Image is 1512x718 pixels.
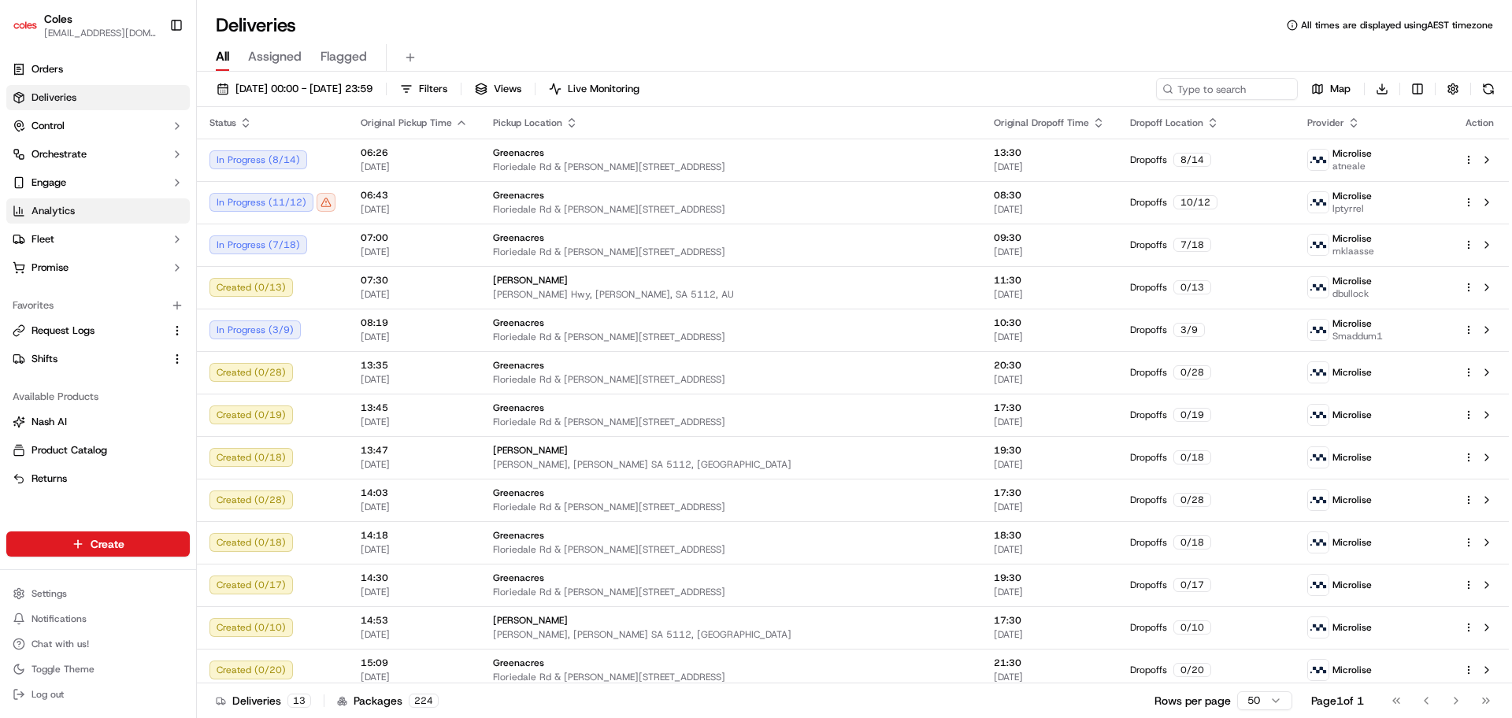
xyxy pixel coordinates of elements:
img: microlise_logo.jpeg [1308,660,1329,680]
span: Floriedale Rd & [PERSON_NAME][STREET_ADDRESS] [493,671,969,683]
span: 17:30 [994,487,1105,499]
div: 8 / 14 [1173,153,1211,167]
button: Notifications [6,608,190,630]
span: [DATE] [994,246,1105,258]
img: microlise_logo.jpeg [1308,490,1329,510]
span: Request Logs [31,324,94,338]
img: 1736555255976-a54dd68f-1ca7-489b-9aae-adbdc363a1c4 [16,150,44,179]
span: [DATE] [361,543,468,556]
div: 10 / 12 [1173,195,1217,209]
span: Floriedale Rd & [PERSON_NAME][STREET_ADDRESS] [493,161,969,173]
span: 09:30 [994,231,1105,244]
span: 19:30 [994,572,1105,584]
span: Pylon [157,267,191,279]
span: Knowledge Base [31,228,120,244]
a: Deliveries [6,85,190,110]
span: Greenacres [493,657,544,669]
img: microlise_logo.jpeg [1308,532,1329,553]
span: Floriedale Rd & [PERSON_NAME][STREET_ADDRESS] [493,416,969,428]
button: Refresh [1477,78,1499,100]
a: 💻API Documentation [127,222,259,250]
span: Status [209,117,236,129]
span: Nash AI [31,415,67,429]
a: 📗Knowledge Base [9,222,127,250]
span: 13:47 [361,444,468,457]
span: Dropoffs [1130,579,1167,591]
img: microlise_logo.jpeg [1308,150,1329,170]
button: [EMAIL_ADDRESS][DOMAIN_NAME] [44,27,157,39]
span: Microlise [1332,232,1372,245]
button: Orchestrate [6,142,190,167]
a: Powered byPylon [111,266,191,279]
span: Microlise [1332,579,1372,591]
span: Dropoffs [1130,324,1167,336]
span: [DATE] [361,416,468,428]
span: Smaddum1 [1332,330,1383,342]
span: Microlise [1332,621,1372,634]
div: 13 [287,694,311,708]
span: Greenacres [493,231,544,244]
span: Dropoffs [1130,366,1167,379]
img: microlise_logo.jpeg [1308,320,1329,340]
span: Create [91,536,124,552]
span: [DATE] 00:00 - [DATE] 23:59 [235,82,372,96]
span: dbullock [1332,287,1372,300]
span: 19:30 [994,444,1105,457]
span: Filters [419,82,447,96]
span: Analytics [31,204,75,218]
span: 15:09 [361,657,468,669]
a: Request Logs [13,324,165,338]
span: Promise [31,261,69,275]
span: [DATE] [361,203,468,216]
div: 0 / 18 [1173,535,1211,550]
span: Microlise [1332,366,1372,379]
span: [DATE] [361,586,468,598]
div: 0 / 17 [1173,578,1211,592]
span: [DATE] [994,628,1105,641]
span: Microlise [1332,147,1372,160]
span: Dropoffs [1130,451,1167,464]
button: Promise [6,255,190,280]
div: 📗 [16,230,28,242]
span: Pickup Location [493,117,562,129]
div: 0 / 10 [1173,620,1211,635]
span: Microlise [1332,451,1372,464]
span: [DATE] [361,246,468,258]
button: Chat with us! [6,633,190,655]
button: ColesColes[EMAIL_ADDRESS][DOMAIN_NAME] [6,6,163,44]
a: Nash AI [13,415,183,429]
button: Shifts [6,346,190,372]
button: Start new chat [268,155,287,174]
span: Greenacres [493,402,544,414]
div: 0 / 20 [1173,663,1211,677]
span: [PERSON_NAME], [PERSON_NAME] SA 5112, [GEOGRAPHIC_DATA] [493,458,969,471]
span: Assigned [248,47,302,66]
span: Greenacres [493,529,544,542]
button: Product Catalog [6,438,190,463]
span: [DATE] [994,331,1105,343]
span: Greenacres [493,359,544,372]
span: Control [31,119,65,133]
span: Deliveries [31,91,76,105]
span: Microlise [1332,190,1372,202]
span: [DATE] [361,373,468,386]
span: 14:03 [361,487,468,499]
div: 💻 [133,230,146,242]
span: Dropoffs [1130,196,1167,209]
div: 0 / 28 [1173,493,1211,507]
span: Floriedale Rd & [PERSON_NAME][STREET_ADDRESS] [493,501,969,513]
span: 06:43 [361,189,468,202]
span: Greenacres [493,189,544,202]
span: mklaasse [1332,245,1374,257]
span: [DATE] [361,331,468,343]
span: [DATE] [361,458,468,471]
div: Start new chat [54,150,258,166]
span: Dropoff Location [1130,117,1203,129]
span: Dropoffs [1130,536,1167,549]
span: Settings [31,587,67,600]
button: Control [6,113,190,139]
span: 14:53 [361,614,468,627]
img: microlise_logo.jpeg [1308,447,1329,468]
span: Original Pickup Time [361,117,452,129]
